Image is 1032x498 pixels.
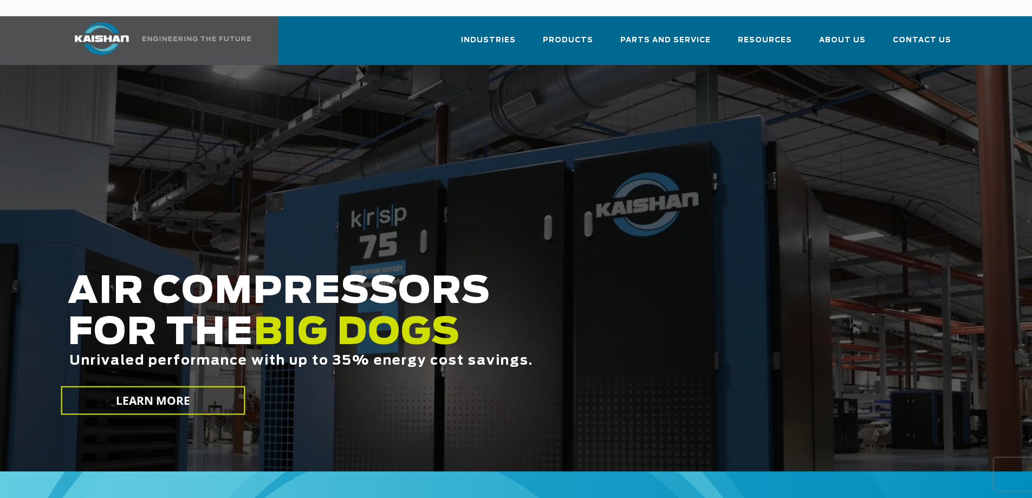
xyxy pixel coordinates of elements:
[893,26,951,63] a: Contact Us
[61,16,253,65] a: Kaishan USA
[461,34,516,47] span: Industries
[543,34,593,47] span: Products
[819,26,866,63] a: About Us
[69,354,533,367] span: Unrivaled performance with up to 35% energy cost savings.
[142,36,251,41] img: Engineering the future
[543,26,593,63] a: Products
[61,22,142,55] img: kaishan logo
[738,26,792,63] a: Resources
[620,26,711,63] a: Parts and Service
[68,271,813,402] h2: AIR COMPRESSORS FOR THE
[819,34,866,47] span: About Us
[893,34,951,47] span: Contact Us
[461,26,516,63] a: Industries
[61,386,245,415] a: LEARN MORE
[738,34,792,47] span: Resources
[254,315,460,352] span: BIG DOGS
[620,34,711,47] span: Parts and Service
[115,393,190,409] span: LEARN MORE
